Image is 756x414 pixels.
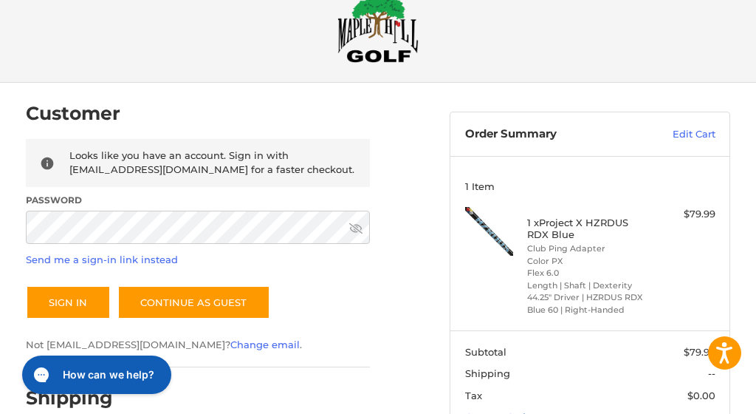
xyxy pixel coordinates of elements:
label: Password [26,194,371,207]
span: $79.99 [684,346,715,358]
a: Change email [230,339,300,350]
span: Subtotal [465,346,506,358]
span: Looks like you have an account. Sign in with [EMAIL_ADDRESS][DOMAIN_NAME] for a faster checkout. [69,149,354,176]
li: Color PX [527,255,649,268]
a: Continue as guest [117,285,270,319]
li: Length | Shaft | Dexterity 44.25" Driver | HZRDUS RDX Blue 60 | Right-Handed [527,279,649,316]
a: Send me a sign-in link instead [26,254,178,265]
span: $0.00 [687,390,715,401]
li: Club Ping Adapter [527,242,649,255]
span: Shipping [465,367,510,379]
h3: 1 Item [465,180,715,192]
h4: 1 x Project X HZRDUS RDX Blue [527,217,649,241]
h2: Customer [26,102,120,125]
h3: Order Summary [465,127,636,142]
a: Edit Cart [636,127,715,142]
button: Sign In [26,285,111,319]
iframe: Gorgias live chat messenger [15,350,176,399]
p: Not [EMAIL_ADDRESS][DOMAIN_NAME]? . [26,338,371,353]
li: Flex 6.0 [527,267,649,279]
div: $79.99 [653,207,715,222]
span: Tax [465,390,482,401]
